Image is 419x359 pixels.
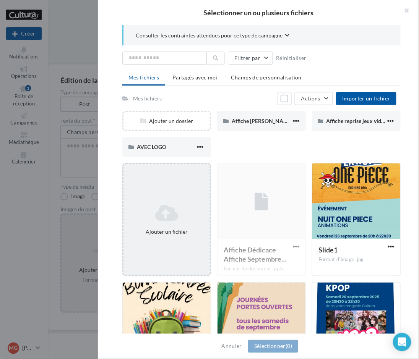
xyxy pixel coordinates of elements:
[286,343,292,349] span: (0)
[318,256,394,263] div: Format d'image: jpg
[137,144,166,150] span: AVEC LOGO
[219,342,245,351] button: Annuler
[133,95,162,102] div: Mes fichiers
[318,246,338,254] span: Slide1
[336,92,396,105] button: Importer un fichier
[136,31,289,41] button: Consulter les contraintes attendues pour ce type de campagne
[301,95,320,102] span: Actions
[232,118,293,124] span: Affiche [PERSON_NAME]
[136,32,283,39] span: Consulter les contraintes attendues pour ce type de campagne
[110,9,407,16] h2: Sélectionner un ou plusieurs fichiers
[231,74,302,81] span: Champs de personnalisation
[248,340,298,353] button: Sélectionner(0)
[393,333,411,351] div: Open Intercom Messenger
[295,92,333,105] button: Actions
[123,117,210,125] div: Ajouter un dossier
[127,228,207,236] div: Ajouter un fichier
[273,53,310,63] button: Réinitialiser
[172,74,218,81] span: Partagés avec moi
[326,118,387,124] span: Affiche reprise jeux vidéo
[128,74,159,81] span: Mes fichiers
[228,52,273,65] button: Filtrer par
[342,95,390,102] span: Importer un fichier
